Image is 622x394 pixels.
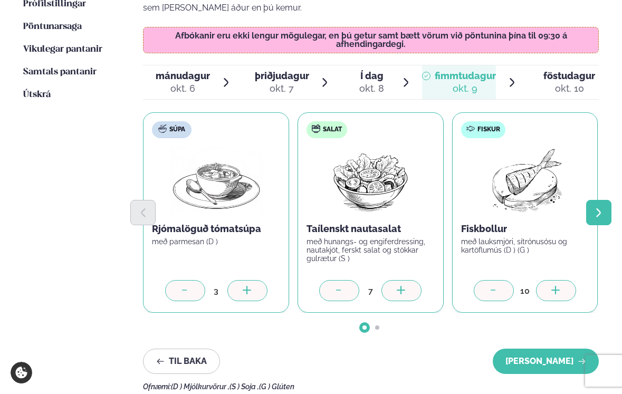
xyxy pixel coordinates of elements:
div: okt. 10 [543,82,595,95]
div: Ofnæmi: [143,382,598,391]
img: Soup.png [170,147,263,214]
span: (G ) Glúten [259,382,294,391]
span: Pöntunarsaga [23,22,82,31]
span: Útskrá [23,90,51,99]
p: með lauksmjöri, sítrónusósu og kartöflumús (D ) (G ) [461,237,589,254]
div: 3 [205,285,227,297]
img: Fish.png [479,147,572,214]
span: Samtals pantanir [23,68,97,76]
div: 7 [359,285,381,297]
span: Go to slide 2 [375,325,379,330]
p: með hunangs- og engiferdressing, nautakjöt, ferskt salat og stökkar gulrætur (S ) [307,237,435,263]
a: Útskrá [23,89,51,101]
a: Pöntunarsaga [23,21,82,33]
span: Go to slide 1 [362,325,367,330]
p: Taílenskt nautasalat [307,223,435,235]
p: með parmesan (D ) [152,237,280,246]
div: okt. 8 [359,82,384,95]
span: Í dag [359,70,384,82]
button: Til baka [143,349,220,374]
p: Fiskbollur [461,223,589,235]
p: Rjómalöguð tómatsúpa [152,223,280,235]
span: Fiskur [477,126,500,134]
a: Vikulegar pantanir [23,43,102,56]
a: Samtals pantanir [23,66,97,79]
div: okt. 7 [255,82,309,95]
span: þriðjudagur [255,70,309,81]
span: Vikulegar pantanir [23,45,102,54]
span: fimmtudagur [435,70,496,81]
img: salad.svg [312,124,320,133]
button: [PERSON_NAME] [493,349,599,374]
span: (S ) Soja , [229,382,259,391]
img: Salad.png [324,147,417,214]
span: föstudagur [543,70,595,81]
button: Previous slide [130,200,156,225]
span: (D ) Mjólkurvörur , [171,382,229,391]
span: Salat [323,126,342,134]
div: 10 [514,285,536,297]
span: mánudagur [156,70,210,81]
p: Afbókanir eru ekki lengur mögulegar, en þú getur samt bætt vörum við pöntunina þína til 09:30 á a... [154,32,588,49]
span: Súpa [169,126,185,134]
img: fish.svg [466,124,475,133]
button: Next slide [586,200,611,225]
div: okt. 6 [156,82,210,95]
div: okt. 9 [435,82,496,95]
img: soup.svg [158,124,167,133]
a: Cookie settings [11,362,32,383]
